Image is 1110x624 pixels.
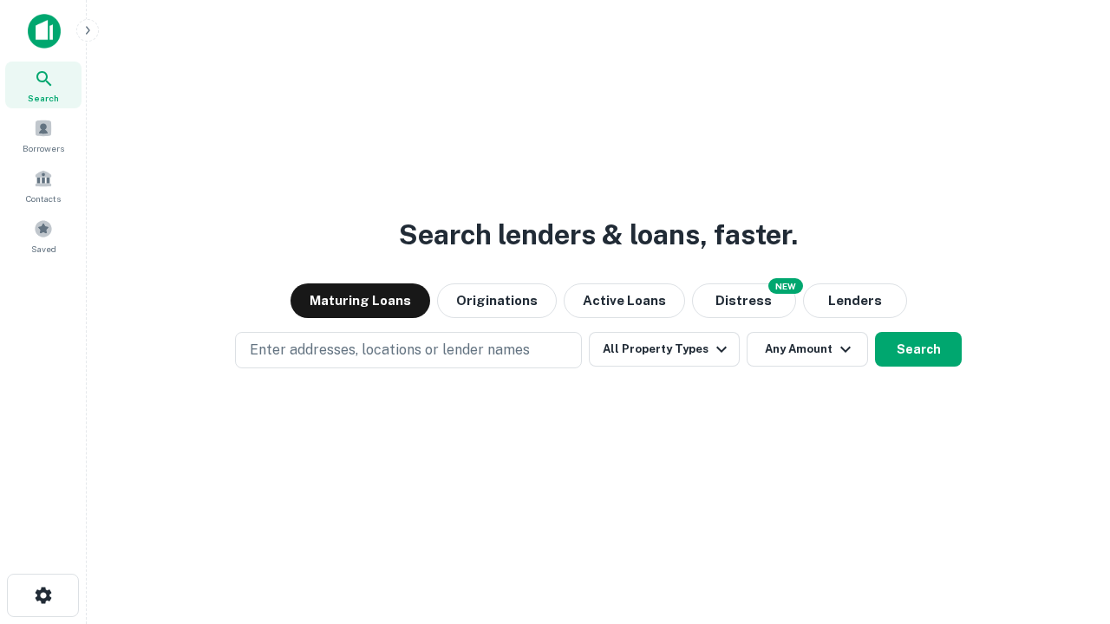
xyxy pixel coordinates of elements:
[399,214,798,256] h3: Search lenders & loans, faster.
[875,332,962,367] button: Search
[5,162,82,209] a: Contacts
[31,242,56,256] span: Saved
[803,283,907,318] button: Lenders
[5,62,82,108] a: Search
[23,141,64,155] span: Borrowers
[26,192,61,205] span: Contacts
[747,332,868,367] button: Any Amount
[768,278,803,294] div: NEW
[692,283,796,318] button: Search distressed loans with lien and other non-mortgage details.
[589,332,740,367] button: All Property Types
[28,14,61,49] img: capitalize-icon.png
[291,283,430,318] button: Maturing Loans
[28,91,59,105] span: Search
[1023,485,1110,569] iframe: Chat Widget
[5,212,82,259] a: Saved
[5,112,82,159] a: Borrowers
[564,283,685,318] button: Active Loans
[235,332,582,368] button: Enter addresses, locations or lender names
[437,283,557,318] button: Originations
[250,340,530,361] p: Enter addresses, locations or lender names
